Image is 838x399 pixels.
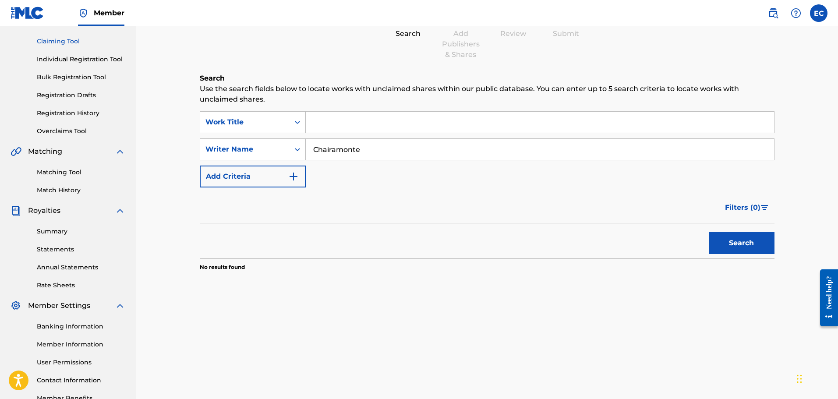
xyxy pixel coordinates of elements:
[794,357,838,399] iframe: Chat Widget
[205,144,284,155] div: Writer Name
[37,376,125,385] a: Contact Information
[94,8,124,18] span: Member
[37,73,125,82] a: Bulk Registration Tool
[810,4,827,22] div: User Menu
[37,263,125,272] a: Annual Statements
[709,232,774,254] button: Search
[37,245,125,254] a: Statements
[37,127,125,136] a: Overclaims Tool
[37,281,125,290] a: Rate Sheets
[37,227,125,236] a: Summary
[37,322,125,331] a: Banking Information
[720,197,774,219] button: Filters (0)
[28,146,62,157] span: Matching
[797,366,802,392] div: Drag
[37,55,125,64] a: Individual Registration Tool
[37,358,125,367] a: User Permissions
[200,84,774,105] p: Use the search fields below to locate works with unclaimed shares within our public database. You...
[115,146,125,157] img: expand
[491,28,535,39] div: Review
[813,262,838,333] iframe: Resource Center
[11,205,21,216] img: Royalties
[200,73,774,84] h6: Search
[764,4,782,22] a: Public Search
[37,168,125,177] a: Matching Tool
[439,28,483,60] div: Add Publishers & Shares
[37,109,125,118] a: Registration History
[28,300,90,311] span: Member Settings
[200,111,774,258] form: Search Form
[37,186,125,195] a: Match History
[200,166,306,187] button: Add Criteria
[37,37,125,46] a: Claiming Tool
[200,263,245,271] p: No results found
[386,28,430,39] div: Search
[37,91,125,100] a: Registration Drafts
[205,117,284,127] div: Work Title
[787,4,805,22] div: Help
[115,300,125,311] img: expand
[544,28,588,39] div: Submit
[768,8,778,18] img: search
[78,8,88,18] img: Top Rightsholder
[725,202,760,213] span: Filters ( 0 )
[37,340,125,349] a: Member Information
[11,146,21,157] img: Matching
[11,7,44,19] img: MLC Logo
[288,171,299,182] img: 9d2ae6d4665cec9f34b9.svg
[28,205,60,216] span: Royalties
[791,8,801,18] img: help
[11,300,21,311] img: Member Settings
[761,205,768,210] img: filter
[115,205,125,216] img: expand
